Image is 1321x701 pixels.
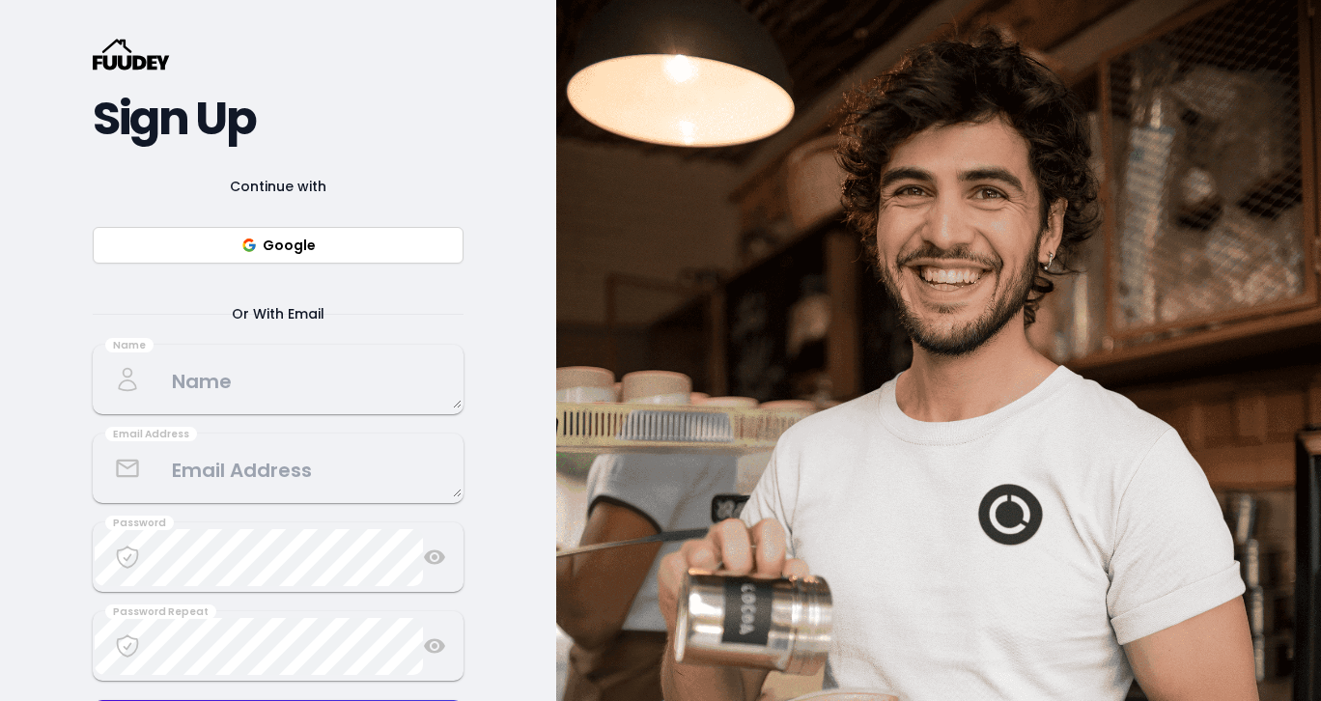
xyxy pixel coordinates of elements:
span: Or With Email [209,302,348,325]
div: Password [105,516,174,531]
h2: Sign Up [93,101,464,136]
span: Continue with [207,175,350,198]
svg: {/* Added fill="currentColor" here */} {/* This rectangle defines the background. Its explicit fi... [93,39,170,70]
button: Google [93,227,464,264]
div: Name [105,338,154,353]
div: Email Address [105,427,197,442]
div: Password Repeat [105,604,216,620]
